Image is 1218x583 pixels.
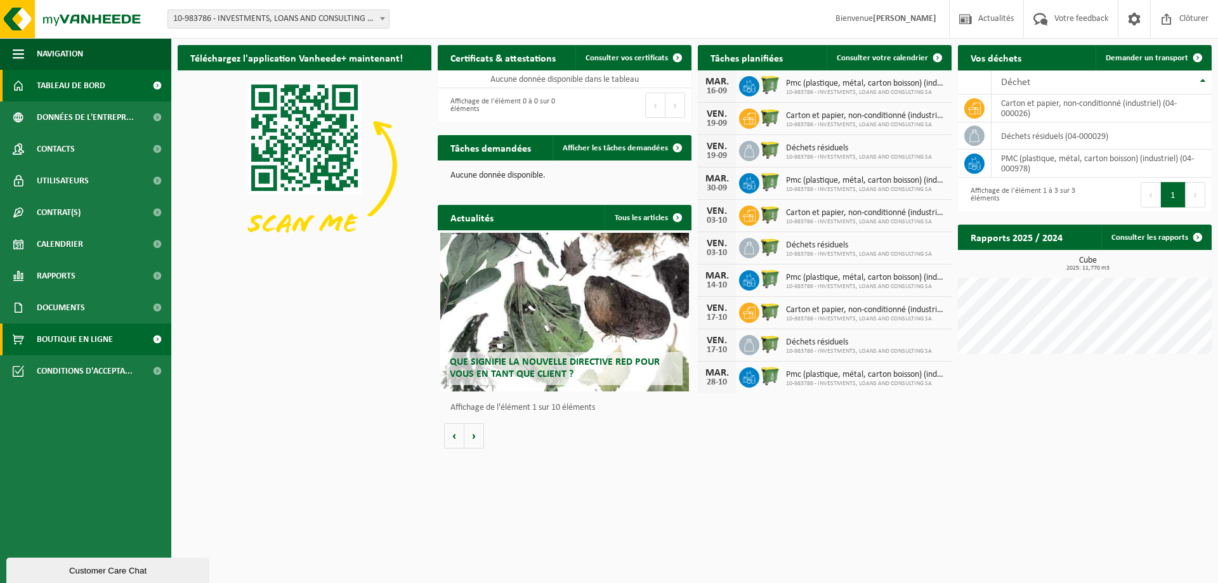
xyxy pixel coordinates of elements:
img: Download de VHEPlus App [178,70,431,261]
img: WB-1100-HPE-GN-50 [759,204,781,225]
button: Next [1186,182,1205,207]
span: 2025: 11,770 m3 [964,265,1212,272]
span: 10-983786 - INVESTMENTS, LOANS AND CONSULTING SA [786,121,945,129]
span: Consulter vos certificats [586,54,668,62]
span: Carton et papier, non-conditionné (industriel) [786,111,945,121]
span: Déchets résiduels [786,240,932,251]
div: 17-10 [704,346,730,355]
span: Pmc (plastique, métal, carton boisson) (industriel) [786,370,945,380]
h2: Actualités [438,205,506,230]
button: Previous [645,93,665,118]
span: 10-983786 - INVESTMENTS, LOANS AND CONSULTING SA - TUBIZE [168,10,389,28]
span: Pmc (plastique, métal, carton boisson) (industriel) [786,79,945,89]
span: Navigation [37,38,83,70]
h2: Téléchargez l'application Vanheede+ maintenant! [178,45,416,70]
span: Rapports [37,260,75,292]
div: 14-10 [704,281,730,290]
div: 19-09 [704,119,730,128]
span: Pmc (plastique, métal, carton boisson) (industriel) [786,176,945,186]
img: WB-1100-HPE-GN-50 [759,107,781,128]
img: WB-1100-HPE-GN-50 [759,333,781,355]
iframe: chat widget [6,555,212,583]
span: 10-983786 - INVESTMENTS, LOANS AND CONSULTING SA - TUBIZE [167,10,390,29]
span: 10-983786 - INVESTMENTS, LOANS AND CONSULTING SA [786,154,932,161]
div: MAR. [704,368,730,378]
span: Consulter votre calendrier [837,54,928,62]
img: WB-1100-HPE-GN-50 [759,139,781,160]
span: 10-983786 - INVESTMENTS, LOANS AND CONSULTING SA [786,186,945,193]
a: Tous les articles [605,205,690,230]
button: 1 [1161,182,1186,207]
h2: Certificats & attestations [438,45,568,70]
span: 10-983786 - INVESTMENTS, LOANS AND CONSULTING SA [786,283,945,291]
div: 16-09 [704,87,730,96]
span: Conditions d'accepta... [37,355,133,387]
button: Volgende [464,423,484,449]
div: 03-10 [704,216,730,225]
button: Vorige [444,423,464,449]
div: 28-10 [704,378,730,387]
div: 17-10 [704,313,730,322]
div: Affichage de l'élément 1 à 3 sur 3 éléments [964,181,1078,209]
div: VEN. [704,109,730,119]
span: 10-983786 - INVESTMENTS, LOANS AND CONSULTING SA [786,89,945,96]
div: MAR. [704,271,730,281]
span: Carton et papier, non-conditionné (industriel) [786,305,945,315]
span: Boutique en ligne [37,324,113,355]
span: Calendrier [37,228,83,260]
div: 03-10 [704,249,730,258]
div: MAR. [704,77,730,87]
h2: Vos déchets [958,45,1034,70]
h2: Tâches planifiées [698,45,796,70]
td: Aucune donnée disponible dans le tableau [438,70,691,88]
a: Consulter votre calendrier [827,45,950,70]
span: Données de l'entrepr... [37,102,134,133]
img: WB-0770-HPE-GN-50 [759,74,781,96]
button: Next [665,93,685,118]
h2: Tâches demandées [438,135,544,160]
a: Consulter vos certificats [575,45,690,70]
span: 10-983786 - INVESTMENTS, LOANS AND CONSULTING SA [786,380,945,388]
span: Contrat(s) [37,197,81,228]
a: Afficher les tâches demandées [553,135,690,160]
div: 30-09 [704,184,730,193]
span: 10-983786 - INVESTMENTS, LOANS AND CONSULTING SA [786,315,945,323]
span: Utilisateurs [37,165,89,197]
img: WB-0770-HPE-GN-50 [759,268,781,290]
h3: Cube [964,256,1212,272]
strong: [PERSON_NAME] [873,14,936,23]
div: Affichage de l'élément 0 à 0 sur 0 éléments [444,91,558,119]
span: 10-983786 - INVESTMENTS, LOANS AND CONSULTING SA [786,218,945,226]
a: Demander un transport [1096,45,1210,70]
span: 10-983786 - INVESTMENTS, LOANS AND CONSULTING SA [786,251,932,258]
h2: Rapports 2025 / 2024 [958,225,1075,249]
span: Déchet [1001,77,1030,88]
img: WB-1100-HPE-GN-50 [759,301,781,322]
span: Documents [37,292,85,324]
span: Tableau de bord [37,70,105,102]
img: WB-0770-HPE-GN-50 [759,365,781,387]
div: VEN. [704,303,730,313]
div: VEN. [704,336,730,346]
a: Consulter les rapports [1101,225,1210,250]
span: Que signifie la nouvelle directive RED pour vous en tant que client ? [450,357,660,379]
span: Pmc (plastique, métal, carton boisson) (industriel) [786,273,945,283]
span: Déchets résiduels [786,337,932,348]
span: Contacts [37,133,75,165]
div: VEN. [704,141,730,152]
span: Carton et papier, non-conditionné (industriel) [786,208,945,218]
td: carton et papier, non-conditionné (industriel) (04-000026) [992,95,1212,122]
button: Previous [1141,182,1161,207]
img: WB-0770-HPE-GN-50 [759,171,781,193]
span: 10-983786 - INVESTMENTS, LOANS AND CONSULTING SA [786,348,932,355]
p: Aucune donnée disponible. [450,171,679,180]
td: PMC (plastique, métal, carton boisson) (industriel) (04-000978) [992,150,1212,178]
span: Déchets résiduels [786,143,932,154]
span: Demander un transport [1106,54,1188,62]
span: Afficher les tâches demandées [563,144,668,152]
p: Affichage de l'élément 1 sur 10 éléments [450,403,685,412]
img: WB-1100-HPE-GN-50 [759,236,781,258]
div: VEN. [704,239,730,249]
a: Que signifie la nouvelle directive RED pour vous en tant que client ? [440,233,689,391]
